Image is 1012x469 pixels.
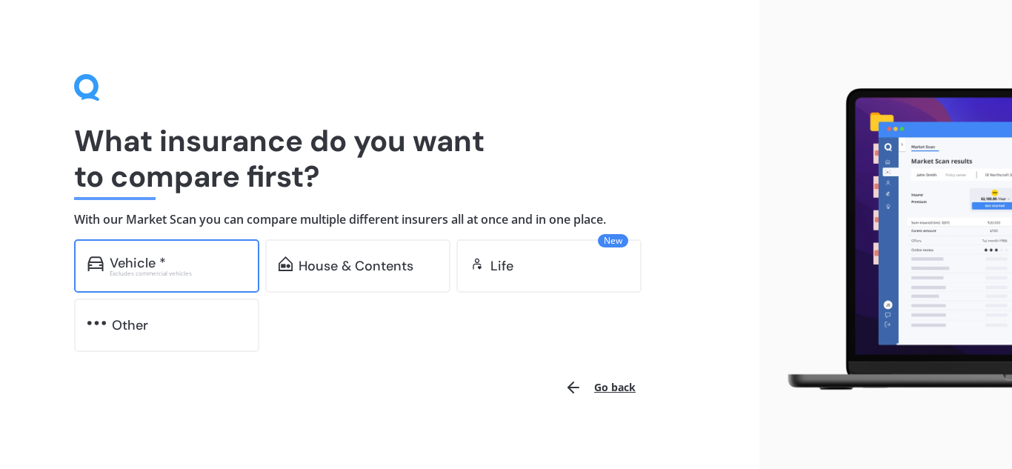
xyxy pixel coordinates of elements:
button: Go back [556,370,645,405]
div: House & Contents [299,259,413,273]
div: Other [112,318,148,333]
img: other.81dba5aafe580aa69f38.svg [87,316,106,330]
img: life.f720d6a2d7cdcd3ad642.svg [470,256,485,271]
h1: What insurance do you want to compare first? [74,123,685,194]
span: New [598,234,628,247]
div: Life [490,259,513,273]
h4: With our Market Scan you can compare multiple different insurers all at once and in one place. [74,212,685,227]
div: Excludes commercial vehicles [110,270,246,276]
img: home-and-contents.b802091223b8502ef2dd.svg [279,256,293,271]
div: Vehicle * [110,256,166,270]
img: car.f15378c7a67c060ca3f3.svg [87,256,104,271]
